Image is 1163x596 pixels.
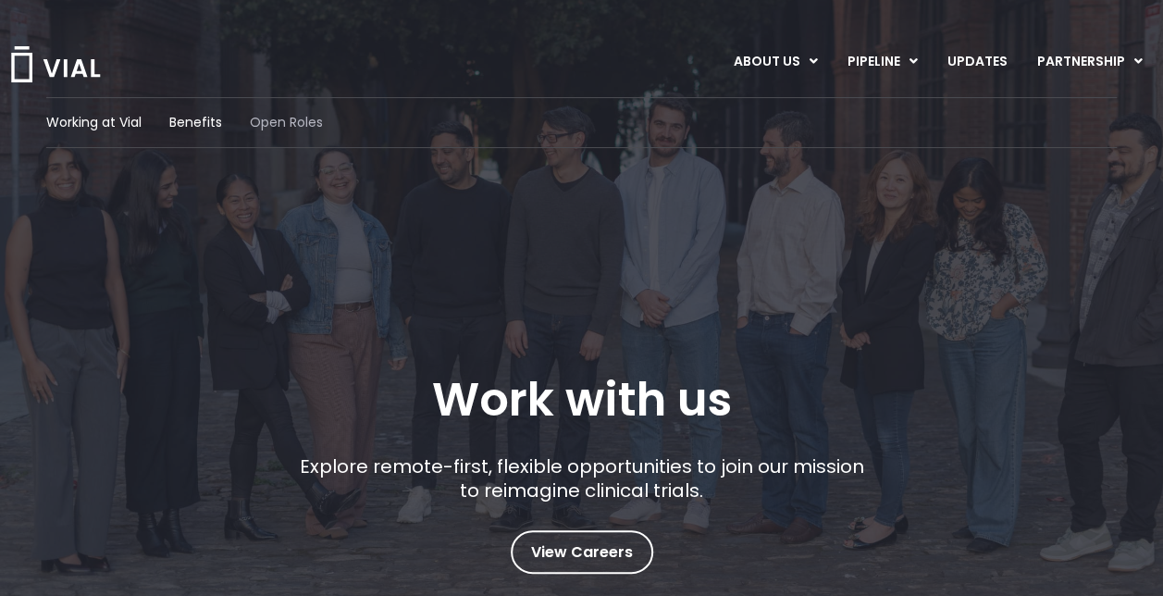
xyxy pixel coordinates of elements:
a: UPDATES [933,46,1021,78]
h1: Work with us [432,373,732,427]
a: Open Roles [250,113,323,132]
a: PARTNERSHIPMenu Toggle [1022,46,1157,78]
a: Benefits [169,113,222,132]
a: View Careers [511,530,653,574]
p: Explore remote-first, flexible opportunities to join our mission to reimagine clinical trials. [292,454,871,503]
a: Working at Vial [46,113,142,132]
a: PIPELINEMenu Toggle [833,46,932,78]
img: Vial Logo [9,46,102,82]
a: ABOUT USMenu Toggle [719,46,832,78]
span: View Careers [531,540,633,565]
